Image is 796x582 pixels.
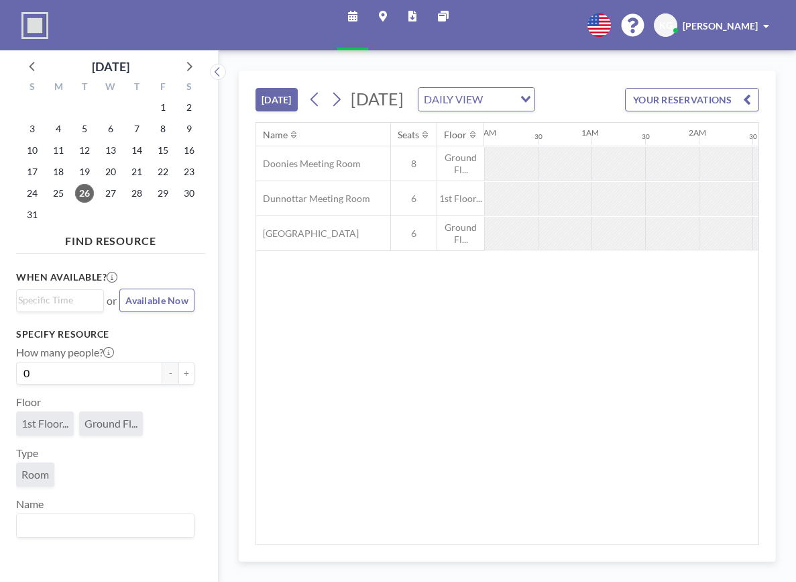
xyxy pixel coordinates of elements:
[180,119,198,138] span: Saturday, August 9, 2025
[437,193,484,205] span: 1st Floor...
[683,20,758,32] span: [PERSON_NAME]
[418,88,534,111] div: Search for option
[19,79,46,97] div: S
[421,91,486,108] span: DAILY VIEW
[256,228,359,240] span: [GEOGRAPHIC_DATA]
[154,119,172,138] span: Friday, August 8, 2025
[18,517,186,534] input: Search for option
[75,184,94,203] span: Tuesday, August 26, 2025
[16,328,194,340] h3: Specify resource
[154,141,172,160] span: Friday, August 15, 2025
[474,128,496,138] div: 12AM
[180,98,198,117] span: Saturday, August 2, 2025
[398,129,419,141] div: Seats
[23,141,42,160] span: Sunday, August 10, 2025
[23,119,42,138] span: Sunday, August 3, 2025
[17,290,103,310] div: Search for option
[46,79,72,97] div: M
[437,152,484,175] span: Ground Fl...
[125,295,188,306] span: Available Now
[107,294,117,307] span: or
[127,162,146,181] span: Thursday, August 21, 2025
[21,12,48,39] img: organization-logo
[180,162,198,181] span: Saturday, August 23, 2025
[180,141,198,160] span: Saturday, August 16, 2025
[689,128,706,138] div: 2AM
[534,132,543,141] div: 30
[127,119,146,138] span: Thursday, August 7, 2025
[391,228,437,240] span: 6
[659,19,673,32] span: KG
[98,79,124,97] div: W
[72,79,98,97] div: T
[625,88,759,111] button: YOUR RESERVATIONS
[437,222,484,245] span: Ground Fl...
[16,497,44,511] label: Name
[75,141,94,160] span: Tuesday, August 12, 2025
[49,141,68,160] span: Monday, August 11, 2025
[16,229,205,248] h4: FIND RESOURCE
[119,289,194,312] button: Available Now
[749,132,757,141] div: 30
[84,417,137,430] span: Ground Fl...
[154,162,172,181] span: Friday, August 22, 2025
[154,184,172,203] span: Friday, August 29, 2025
[123,79,150,97] div: T
[127,184,146,203] span: Thursday, August 28, 2025
[391,158,437,170] span: 8
[17,514,194,537] div: Search for option
[154,98,172,117] span: Friday, August 1, 2025
[642,132,650,141] div: 30
[75,162,94,181] span: Tuesday, August 19, 2025
[23,184,42,203] span: Sunday, August 24, 2025
[444,129,467,141] div: Floor
[49,119,68,138] span: Monday, August 4, 2025
[351,89,404,109] span: [DATE]
[487,91,512,108] input: Search for option
[16,446,38,460] label: Type
[150,79,176,97] div: F
[256,158,361,170] span: Doonies Meeting Room
[101,141,120,160] span: Wednesday, August 13, 2025
[92,57,129,76] div: [DATE]
[391,193,437,205] span: 6
[101,119,120,138] span: Wednesday, August 6, 2025
[127,141,146,160] span: Thursday, August 14, 2025
[16,346,114,359] label: How many people?
[101,184,120,203] span: Wednesday, August 27, 2025
[23,162,42,181] span: Sunday, August 17, 2025
[18,293,96,307] input: Search for option
[178,362,194,385] button: +
[21,468,49,481] span: Room
[23,205,42,224] span: Sunday, August 31, 2025
[16,395,41,409] label: Floor
[75,119,94,138] span: Tuesday, August 5, 2025
[101,162,120,181] span: Wednesday, August 20, 2025
[256,193,370,205] span: Dunnottar Meeting Room
[176,79,202,97] div: S
[263,129,288,141] div: Name
[255,88,298,111] button: [DATE]
[21,417,68,430] span: 1st Floor...
[581,128,599,138] div: 1AM
[180,184,198,203] span: Saturday, August 30, 2025
[162,362,178,385] button: -
[49,162,68,181] span: Monday, August 18, 2025
[49,184,68,203] span: Monday, August 25, 2025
